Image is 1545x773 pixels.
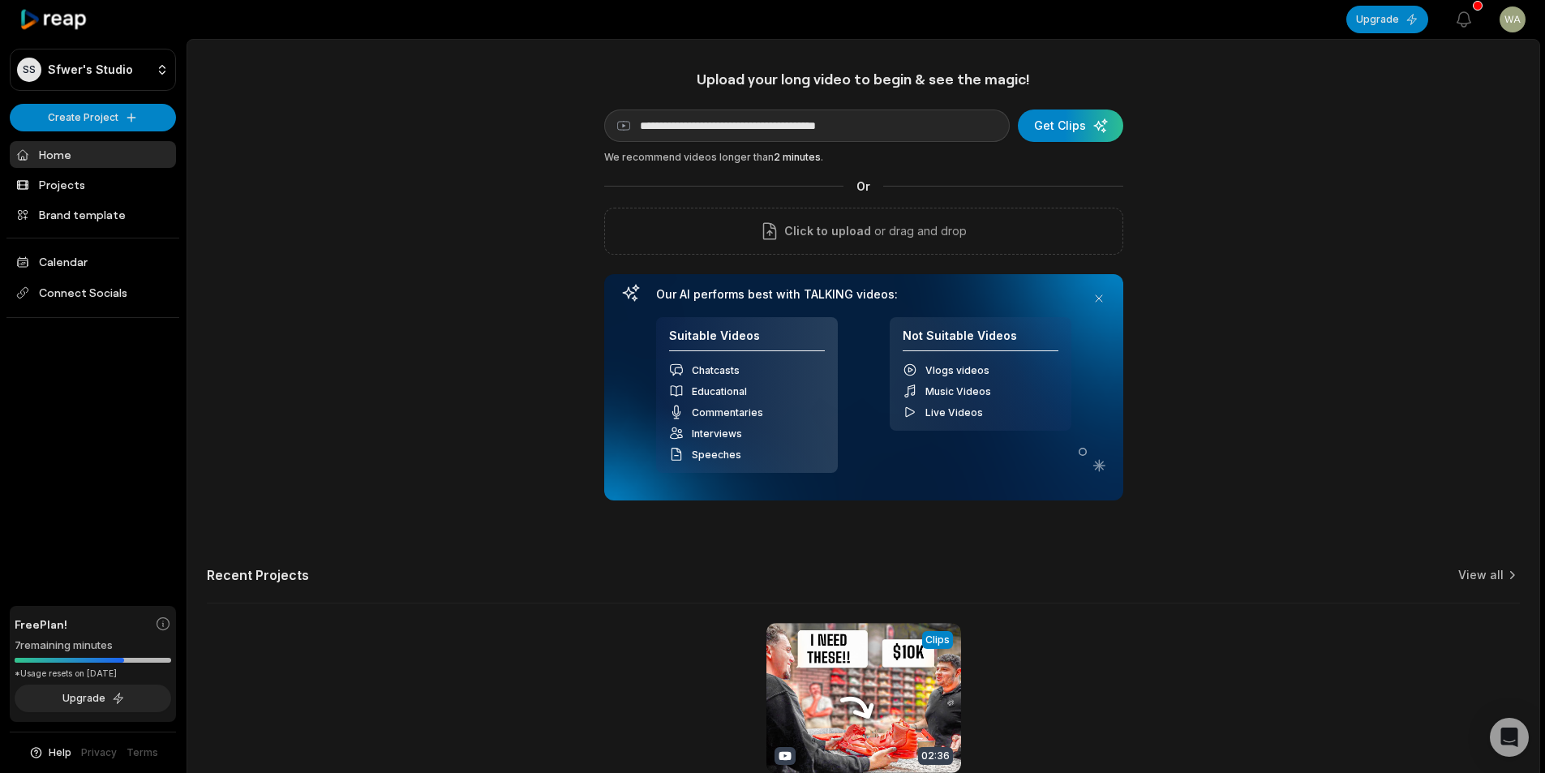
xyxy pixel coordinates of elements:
[604,150,1123,165] div: We recommend videos longer than .
[903,329,1058,352] h4: Not Suitable Videos
[925,406,983,419] span: Live Videos
[692,449,741,461] span: Speeches
[10,248,176,275] a: Calendar
[207,567,309,583] h2: Recent Projects
[10,201,176,228] a: Brand template
[28,745,71,760] button: Help
[925,385,991,397] span: Music Videos
[692,427,742,440] span: Interviews
[656,287,1071,302] h3: Our AI performs best with TALKING videos:
[871,221,967,241] p: or drag and drop
[10,278,176,307] span: Connect Socials
[669,329,825,352] h4: Suitable Videos
[10,171,176,198] a: Projects
[17,58,41,82] div: SS
[15,668,171,680] div: *Usage resets on [DATE]
[604,70,1123,88] h1: Upload your long video to begin & see the magic!
[10,104,176,131] button: Create Project
[127,745,158,760] a: Terms
[692,406,763,419] span: Commentaries
[1346,6,1428,33] button: Upgrade
[784,221,871,241] span: Click to upload
[774,151,821,163] span: 2 minutes
[15,685,171,712] button: Upgrade
[692,364,740,376] span: Chatcasts
[81,745,117,760] a: Privacy
[692,385,747,397] span: Educational
[15,616,67,633] span: Free Plan!
[1458,567,1504,583] a: View all
[1490,718,1529,757] div: Open Intercom Messenger
[843,178,883,195] span: Or
[49,745,71,760] span: Help
[1018,110,1123,142] button: Get Clips
[15,638,171,654] div: 7 remaining minutes
[10,141,176,168] a: Home
[48,62,133,77] p: Sfwer's Studio
[925,364,989,376] span: Vlogs videos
